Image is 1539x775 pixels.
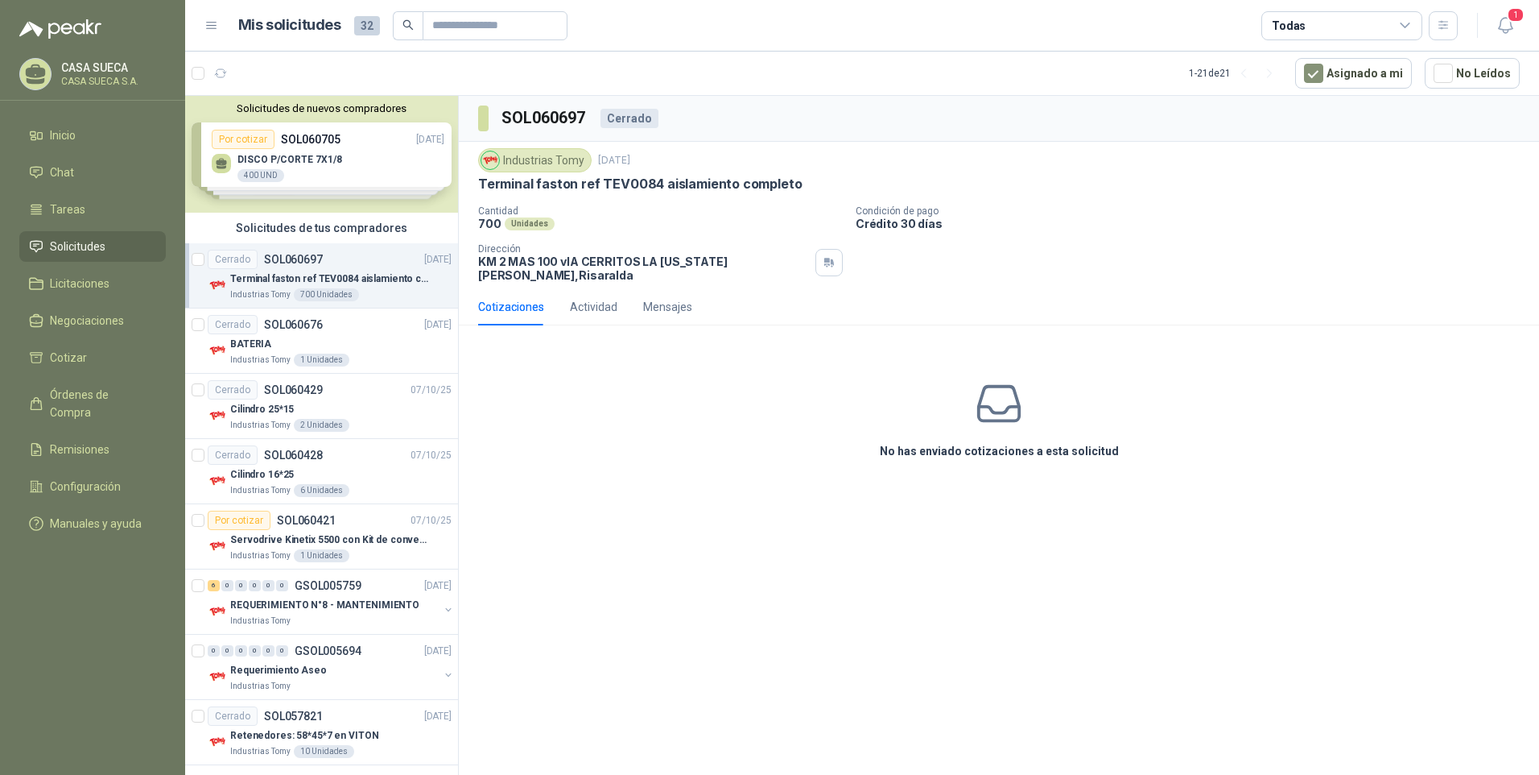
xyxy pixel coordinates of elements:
div: 1 Unidades [294,354,349,367]
p: Cilindro 16*25 [230,467,294,483]
p: SOL060421 [277,515,336,526]
p: [DATE] [424,709,452,724]
span: Licitaciones [50,275,109,292]
div: 0 [276,580,288,591]
div: Industrias Tomy [478,148,592,172]
div: 2 Unidades [294,419,349,432]
span: 1 [1507,7,1525,23]
p: [DATE] [424,578,452,594]
div: 0 [221,580,233,591]
button: 1 [1491,11,1520,40]
div: Cerrado [600,109,658,128]
p: Retenedores: 58*45*7 en VITON [230,728,379,744]
button: No Leídos [1425,58,1520,89]
a: Órdenes de Compra [19,379,166,428]
div: Cerrado [208,315,258,334]
p: Industrias Tomy [230,354,291,367]
p: Terminal faston ref TEV0084 aislamiento completo [230,271,431,287]
p: Industrias Tomy [230,288,291,301]
div: 0 [262,580,274,591]
img: Company Logo [208,406,227,425]
h3: No has enviado cotizaciones a esta solicitud [880,442,1119,460]
span: Inicio [50,126,76,144]
a: Por cotizarSOL06042107/10/25 Company LogoServodrive Kinetix 5500 con Kit de conversión y filtro (... [185,504,458,570]
div: Solicitudes de tus compradores [185,213,458,243]
span: Negociaciones [50,312,124,329]
div: 0 [262,645,274,657]
a: 0 0 0 0 0 0 GSOL005694[DATE] Company LogoRequerimiento AseoIndustrias Tomy [208,641,455,693]
a: Chat [19,157,166,188]
span: Manuales y ayuda [50,515,142,533]
div: Todas [1272,17,1306,35]
a: Licitaciones [19,268,166,299]
img: Company Logo [208,667,227,686]
p: Terminal faston ref TEV0084 aislamiento completo [478,176,802,193]
div: 1 Unidades [294,549,349,562]
span: Chat [50,164,74,181]
p: SOL057821 [264,711,323,722]
img: Logo peakr [19,19,101,39]
p: Industrias Tomy [230,549,291,562]
div: 700 Unidades [294,288,359,301]
p: Requerimiento Aseo [230,663,327,678]
div: Actividad [570,298,617,316]
h1: Mis solicitudes [238,14,341,37]
a: CerradoSOL06042807/10/25 Company LogoCilindro 16*25Industrias Tomy6 Unidades [185,439,458,504]
div: 0 [276,645,288,657]
p: BATERIA [230,337,271,352]
p: [DATE] [424,644,452,659]
span: Solicitudes [50,238,105,255]
p: [DATE] [598,153,630,168]
p: SOL060429 [264,384,323,396]
p: Industrias Tomy [230,419,291,432]
div: 0 [235,645,247,657]
div: Solicitudes de nuevos compradoresPor cotizarSOL060705[DATE] DISCO P/CORTE 7X1/8400 UNDPor cotizar... [185,96,458,213]
span: 32 [354,16,380,35]
p: 07/10/25 [411,383,452,398]
p: Industrias Tomy [230,615,291,628]
p: SOL060676 [264,319,323,330]
button: Asignado a mi [1295,58,1412,89]
p: GSOL005759 [295,580,361,591]
div: 6 [208,580,220,591]
p: Crédito 30 días [856,217,1533,230]
div: 6 Unidades [294,484,349,497]
img: Company Logo [208,732,227,752]
p: Cilindro 25*15 [230,402,294,417]
div: Cotizaciones [478,298,544,316]
img: Company Logo [208,276,227,295]
p: 07/10/25 [411,513,452,528]
a: Inicio [19,120,166,151]
img: Company Logo [208,471,227,491]
p: [DATE] [424,317,452,333]
p: Cantidad [478,205,843,217]
p: CASA SUECA [61,62,162,73]
img: Company Logo [481,151,499,169]
p: GSOL005694 [295,645,361,657]
div: 10 Unidades [294,745,354,758]
a: 6 0 0 0 0 0 GSOL005759[DATE] Company LogoREQUERIMIENTO N°8 - MANTENIMIENTOIndustrias Tomy [208,576,455,628]
img: Company Logo [208,537,227,556]
p: Industrias Tomy [230,484,291,497]
div: Cerrado [208,707,258,726]
div: Por cotizar [208,511,270,530]
span: Configuración [50,478,121,495]
p: SOL060428 [264,450,323,461]
p: Dirección [478,243,809,255]
a: CerradoSOL060697[DATE] Company LogoTerminal faston ref TEV0084 aislamiento completoIndustrias Tom... [185,243,458,309]
button: Solicitudes de nuevos compradores [192,102,452,114]
p: CASA SUECA S.A. [61,77,162,86]
a: CerradoSOL057821[DATE] Company LogoRetenedores: 58*45*7 en VITONIndustrias Tomy10 Unidades [185,700,458,765]
div: 0 [208,645,220,657]
div: 0 [235,580,247,591]
img: Company Logo [208,341,227,360]
p: Industrias Tomy [230,680,291,693]
a: Cotizar [19,342,166,373]
img: Company Logo [208,602,227,621]
a: CerradoSOL06042907/10/25 Company LogoCilindro 25*15Industrias Tomy2 Unidades [185,374,458,439]
span: Órdenes de Compra [50,386,151,421]
h3: SOL060697 [501,106,588,131]
span: Cotizar [50,349,87,367]
div: 0 [249,580,261,591]
p: SOL060697 [264,254,323,265]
